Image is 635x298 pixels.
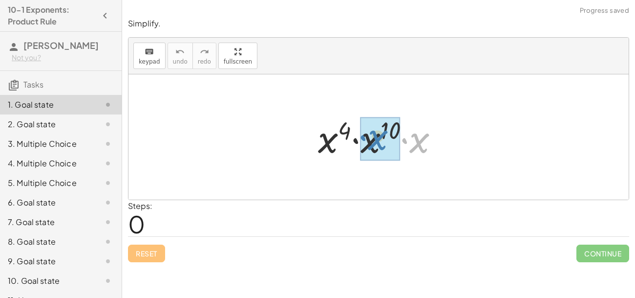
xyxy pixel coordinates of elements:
span: Tasks [23,79,43,90]
i: Task not started. [102,255,114,267]
span: redo [198,58,211,65]
i: Task not started. [102,177,114,189]
span: 0 [128,209,145,239]
i: Task not started. [102,275,114,287]
i: undo [175,46,185,58]
div: 5. Multiple Choice [8,177,86,189]
i: Task not started. [102,99,114,111]
button: fullscreen [218,43,257,69]
div: 6. Goal state [8,197,86,208]
i: redo [200,46,209,58]
div: Not you? [12,53,114,63]
div: 1. Goal state [8,99,86,111]
div: 8. Goal state [8,236,86,248]
span: fullscreen [224,58,252,65]
i: Task not started. [102,236,114,248]
div: 7. Goal state [8,216,86,228]
div: 2. Goal state [8,118,86,130]
h4: 10-1 Exponents: Product Rule [8,4,96,27]
i: keyboard [145,46,154,58]
span: [PERSON_NAME] [23,40,99,51]
button: undoundo [168,43,193,69]
div: 10. Goal state [8,275,86,287]
button: keyboardkeypad [133,43,166,69]
div: 4. Multiple Choice [8,158,86,169]
div: 9. Goal state [8,255,86,267]
label: Steps: [128,201,152,211]
p: Simplify. [128,18,629,29]
div: 3. Multiple Choice [8,138,86,150]
button: redoredo [192,43,216,69]
span: undo [173,58,188,65]
i: Task not started. [102,216,114,228]
i: Task not started. [102,138,114,150]
i: Task not started. [102,118,114,130]
i: Task not started. [102,158,114,169]
span: keypad [139,58,160,65]
i: Task not started. [102,197,114,208]
span: Progress saved [580,6,629,16]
